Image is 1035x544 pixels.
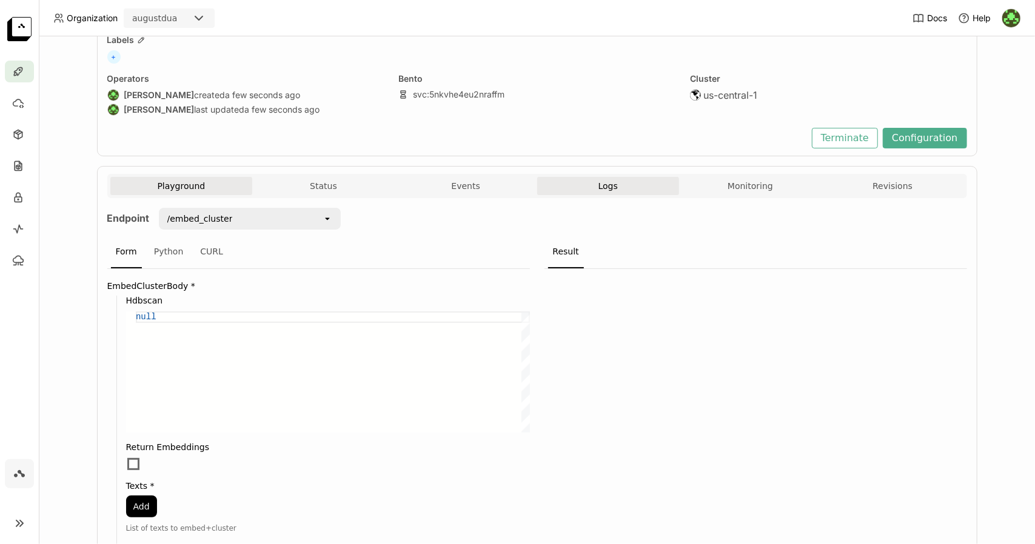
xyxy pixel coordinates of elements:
label: EmbedClusterBody * [107,281,530,291]
button: Monitoring [679,177,822,195]
div: Form [111,236,142,268]
a: svc:5nkvhe4eu2nraffm [413,89,504,100]
div: Result [548,236,584,268]
span: Organization [67,13,118,24]
div: Operators [107,73,384,84]
button: Add [126,496,157,517]
img: August Dua [108,104,119,115]
div: Cluster [690,73,967,84]
span: Logs [598,181,618,191]
a: Docs [913,12,947,24]
input: Selected augustdua. [178,13,179,25]
span: + [107,50,121,64]
div: created [107,89,384,101]
label: Hdbscan [126,296,530,305]
strong: [PERSON_NAME] [124,90,195,101]
div: Python [149,236,189,268]
div: List of texts to embed+cluster [126,522,530,534]
span: null [136,312,156,322]
label: Texts * [126,481,530,491]
img: August Dua [108,90,119,101]
strong: [PERSON_NAME] [124,104,195,115]
div: /embed_cluster [167,213,233,225]
div: augustdua [132,12,177,24]
div: last updated [107,104,384,116]
img: logo [7,17,32,41]
span: Help [973,13,991,24]
img: August Dua [1002,9,1020,27]
button: Configuration [883,128,967,148]
button: Playground [110,177,253,195]
span: a few seconds ago [245,104,320,115]
div: Labels [107,35,967,45]
div: Help [958,12,991,24]
div: Bento [398,73,675,84]
button: Revisions [822,177,964,195]
input: Selected /embed_cluster. [233,213,235,225]
button: Status [252,177,395,195]
label: Return Embeddings [126,442,530,452]
strong: Endpoint [107,212,150,224]
span: us-central-1 [703,89,757,101]
div: CURL [195,236,228,268]
span: a few seconds ago [226,90,301,101]
span: Docs [927,13,947,24]
button: Terminate [812,128,878,148]
button: Events [395,177,537,195]
svg: open [323,214,332,224]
